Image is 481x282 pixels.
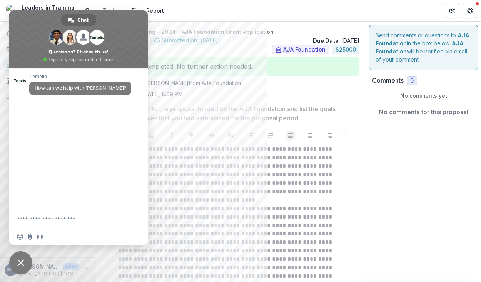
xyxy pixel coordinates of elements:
[444,3,459,18] button: Partners
[29,74,131,79] span: Temelio
[266,131,275,140] button: Ordered List
[372,92,475,100] p: No comments yet
[372,77,404,84] h2: Comments
[78,14,89,26] span: Chat
[102,28,359,36] p: Leaders In Training - 2024 - AJA Foundation Grant Application
[22,3,75,12] div: Leaders in Training
[3,59,93,72] a: Tasks
[463,3,478,18] button: Get Help
[410,78,414,84] span: 0
[3,75,93,87] a: Proposals
[99,5,122,16] a: Tasks
[306,131,315,140] button: Align Center
[82,3,93,18] button: Open entity switcher
[313,37,339,44] strong: Due Date
[35,85,126,91] span: How can we help with [PERSON_NAME]?
[3,28,93,40] button: Notifications
[286,131,295,140] button: Align Left
[109,79,353,87] p: : [PERSON_NAME] from AJA Foundation
[63,263,79,270] p: User
[336,47,356,53] span: $ 25000
[61,14,96,26] a: Chat
[226,131,235,140] button: Heading 2
[102,7,119,15] div: Tasks
[132,7,164,15] div: Final Report
[313,37,359,45] p: : [DATE]
[37,234,43,240] span: Audio message
[102,57,359,76] div: Task is completed! No further action needed.
[187,131,196,140] button: Strike
[167,131,176,140] button: Italicize
[3,43,93,56] a: Dashboard
[17,234,23,240] span: Insert an emoji
[9,251,32,274] a: Close chat
[17,209,125,228] textarea: Compose your message...
[82,265,91,275] button: More
[99,5,167,16] nav: breadcrumb
[326,131,335,140] button: Align Right
[115,104,342,123] p: Please refer to the proposal funded by the AJA Foundation and list the goals and objectives that ...
[7,267,14,272] div: Monica Elenes
[20,270,79,277] p: [EMAIL_ADDRESS][DOMAIN_NAME]
[379,107,468,117] p: No comments for this proposal
[162,37,218,44] span: Submitted on: [DATE]
[147,131,156,140] button: Underline
[3,90,93,103] a: Documents
[27,234,33,240] span: Send a file
[246,131,256,140] button: Bullet List
[6,5,18,17] img: Leaders in Training
[207,131,216,140] button: Heading 1
[283,47,326,53] span: AJA Foundation
[369,25,478,70] div: Send comments or questions to in the box below. will be notified via email of your comment.
[20,262,60,270] p: [PERSON_NAME]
